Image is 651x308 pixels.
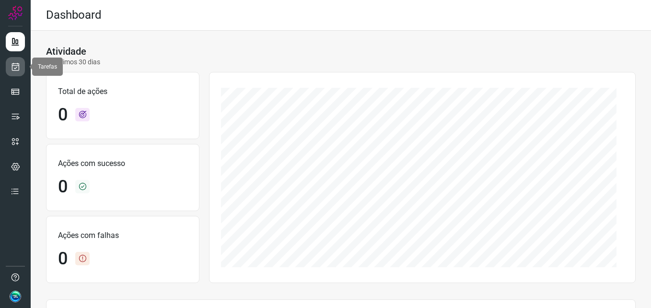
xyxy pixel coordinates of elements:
[10,291,21,302] img: 688dd65d34f4db4d93ce8256e11a8269.jpg
[8,6,23,20] img: Logo
[58,177,68,197] h1: 0
[46,8,102,22] h2: Dashboard
[58,249,68,269] h1: 0
[58,158,187,169] p: Ações com sucesso
[46,57,100,67] p: Últimos 30 dias
[58,105,68,125] h1: 0
[46,46,86,57] h3: Atividade
[38,63,57,70] span: Tarefas
[58,86,187,97] p: Total de ações
[58,230,187,241] p: Ações com falhas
